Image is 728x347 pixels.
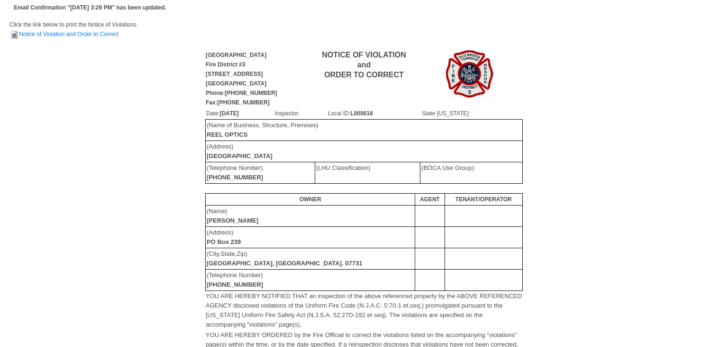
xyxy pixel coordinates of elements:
[207,207,258,224] font: (Name)
[9,21,136,38] span: Click the link below to print the Notice of Violations
[12,1,168,14] td: Email Confirmation "[DATE] 3:29 PM" has been updated.
[206,108,274,119] td: Date:
[455,196,512,203] b: TENANT/OPERATOR
[207,229,241,245] font: (Address)
[206,292,522,328] font: YOU ARE HEREBY NOTIFIED THAT an inspection of the above referenced property by the ABOVE REFERENC...
[328,108,422,119] td: Local ID:
[207,174,263,181] b: [PHONE_NUMBER]
[274,108,328,119] td: Inspector:
[207,260,362,267] b: [GEOGRAPHIC_DATA], [GEOGRAPHIC_DATA]. 07731
[220,110,239,117] b: [DATE]
[207,152,273,159] b: [GEOGRAPHIC_DATA]
[350,110,373,117] b: L000618
[421,164,474,171] font: (BOCA Use Group)
[420,196,440,203] b: AGENT
[207,250,362,267] font: (City,State,Zip)
[207,164,263,181] font: (Telephone Number)
[316,164,371,171] font: (LHU Classification)
[207,122,318,138] font: (Name of Business, Structure, Premises)
[207,272,263,288] font: (Telephone Number)
[9,30,19,39] img: HTML Document
[446,50,493,98] img: Image
[300,196,321,203] b: OWNER
[207,238,241,245] b: PO Box 239
[207,131,247,138] b: REEL OPTICS
[207,143,273,159] font: (Address)
[9,31,118,38] a: Notice of Violation and Order to Correct
[207,217,258,224] b: [PERSON_NAME]
[322,51,406,79] b: NOTICE OF VIOLATION and ORDER TO CORRECT
[207,281,263,288] b: [PHONE_NUMBER]
[206,52,277,106] b: [GEOGRAPHIC_DATA] Fire District #3 [STREET_ADDRESS] [GEOGRAPHIC_DATA] Phone:[PHONE_NUMBER] Fax:[P...
[421,108,522,119] td: State [US_STATE]:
